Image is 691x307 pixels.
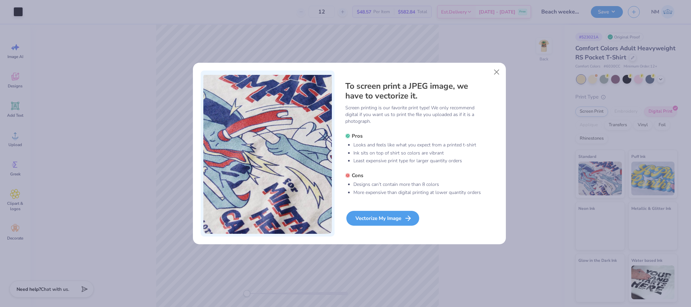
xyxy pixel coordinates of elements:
li: More expensive than digital printing at lower quantity orders [353,189,482,196]
p: Screen printing is our favorite print type! We only recommend digital if you want us to print the... [345,105,482,125]
li: Designs can’t contain more than 8 colors [353,181,482,188]
h4: To screen print a JPEG image, we have to vectorize it. [345,81,482,101]
button: Close [490,66,503,79]
li: Least expensive print type for larger quantity orders [353,158,482,164]
li: Looks and feels like what you expect from a printed t-shirt [353,142,482,148]
li: Ink sits on top of shirt so colors are vibrant [353,150,482,157]
h5: Pros [345,133,482,139]
div: Vectorize My Image [346,211,419,226]
h5: Cons [345,172,482,179]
